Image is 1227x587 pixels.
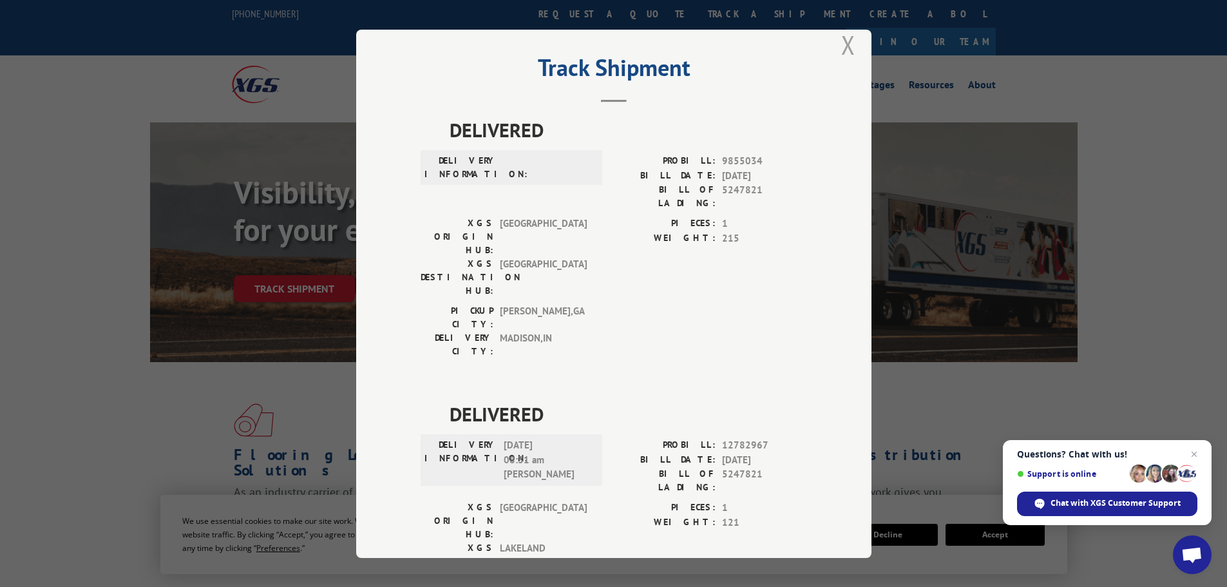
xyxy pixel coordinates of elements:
[614,467,716,494] label: BILL OF LADING:
[722,154,807,169] span: 9855034
[421,331,493,358] label: DELIVERY CITY:
[1051,497,1181,509] span: Chat with XGS Customer Support
[500,217,587,257] span: [GEOGRAPHIC_DATA]
[421,304,493,331] label: PICKUP CITY:
[500,257,587,298] span: [GEOGRAPHIC_DATA]
[424,438,497,482] label: DELIVERY INFORMATION:
[614,168,716,183] label: BILL DATE:
[450,115,807,144] span: DELIVERED
[722,438,807,453] span: 12782967
[424,154,497,181] label: DELIVERY INFORMATION:
[421,541,493,582] label: XGS DESTINATION HUB:
[1017,492,1197,516] div: Chat with XGS Customer Support
[722,183,807,210] span: 5247821
[500,304,587,331] span: [PERSON_NAME] , GA
[614,154,716,169] label: PROBILL:
[421,257,493,298] label: XGS DESTINATION HUB:
[421,59,807,83] h2: Track Shipment
[722,452,807,467] span: [DATE]
[504,438,591,482] span: [DATE] 08:31 am [PERSON_NAME]
[722,515,807,530] span: 121
[1017,469,1125,479] span: Support is online
[614,501,716,515] label: PIECES:
[421,217,493,257] label: XGS ORIGIN HUB:
[421,501,493,541] label: XGS ORIGIN HUB:
[722,501,807,515] span: 1
[1186,447,1202,462] span: Close chat
[722,467,807,494] span: 5247821
[500,541,587,582] span: LAKELAND
[500,331,587,358] span: MADISON , IN
[614,231,716,245] label: WEIGHT:
[500,501,587,541] span: [GEOGRAPHIC_DATA]
[722,217,807,231] span: 1
[722,231,807,245] span: 215
[614,438,716,453] label: PROBILL:
[614,183,716,210] label: BILL OF LADING:
[614,452,716,467] label: BILL DATE:
[450,399,807,428] span: DELIVERED
[614,515,716,530] label: WEIGHT:
[722,168,807,183] span: [DATE]
[1017,449,1197,459] span: Questions? Chat with us!
[1173,535,1212,574] div: Open chat
[841,28,855,62] button: Close modal
[614,217,716,231] label: PIECES:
